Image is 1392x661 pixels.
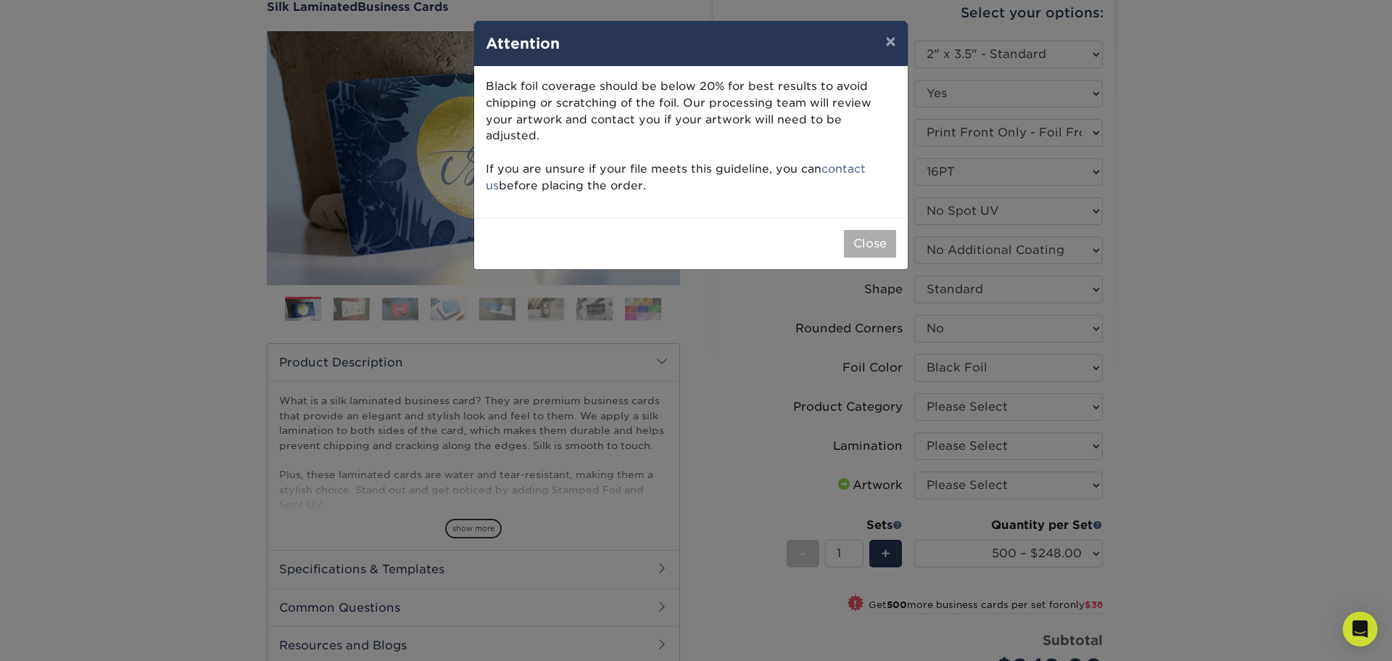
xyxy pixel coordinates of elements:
div: Open Intercom Messenger [1343,612,1377,646]
h4: Attention [486,33,896,54]
a: contact us [486,162,866,192]
button: × [874,21,907,62]
button: Close [844,230,896,258]
p: Black foil coverage should be below 20% for best results to avoid chipping or scratching of the f... [486,78,896,194]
